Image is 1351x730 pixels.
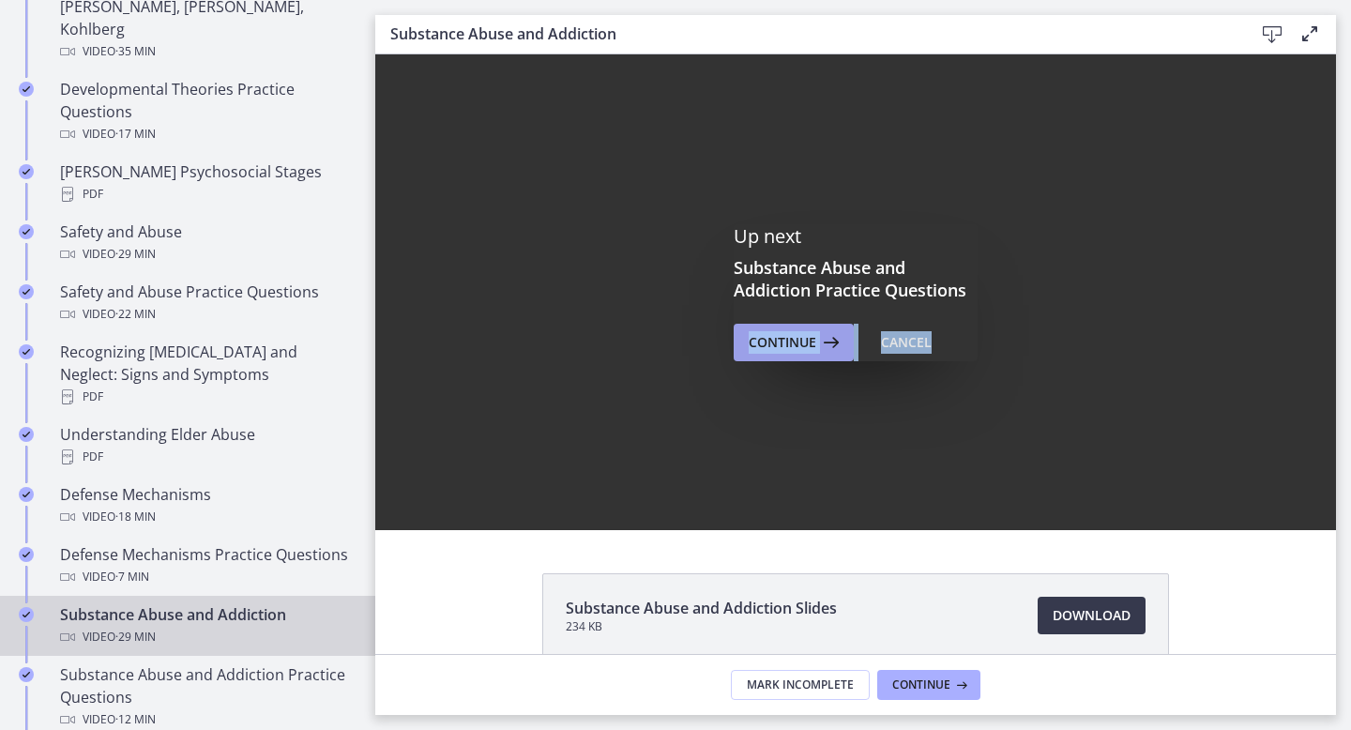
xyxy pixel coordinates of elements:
[19,284,34,299] i: Completed
[566,619,837,634] span: 234 KB
[881,331,932,354] div: Cancel
[866,324,947,361] button: Cancel
[734,256,978,301] h3: Substance Abuse and Addiction Practice Questions
[19,164,34,179] i: Completed
[19,344,34,359] i: Completed
[60,221,353,266] div: Safety and Abuse
[60,483,353,528] div: Defense Mechanisms
[1038,597,1146,634] a: Download
[60,281,353,326] div: Safety and Abuse Practice Questions
[60,341,353,408] div: Recognizing [MEDICAL_DATA] and Neglect: Signs and Symptoms
[731,670,870,700] button: Mark Incomplete
[115,506,156,528] span: · 18 min
[734,324,854,361] button: Continue
[115,123,156,145] span: · 17 min
[60,423,353,468] div: Understanding Elder Abuse
[734,224,978,249] p: Up next
[19,427,34,442] i: Completed
[60,303,353,326] div: Video
[60,40,353,63] div: Video
[60,243,353,266] div: Video
[19,607,34,622] i: Completed
[60,446,353,468] div: PDF
[115,243,156,266] span: · 29 min
[19,667,34,682] i: Completed
[60,123,353,145] div: Video
[60,160,353,205] div: [PERSON_NAME] Psychosocial Stages
[115,40,156,63] span: · 35 min
[749,331,816,354] span: Continue
[877,670,980,700] button: Continue
[60,566,353,588] div: Video
[60,603,353,648] div: Substance Abuse and Addiction
[390,23,1223,45] h3: Substance Abuse and Addiction
[60,386,353,408] div: PDF
[19,547,34,562] i: Completed
[60,183,353,205] div: PDF
[115,566,149,588] span: · 7 min
[19,224,34,239] i: Completed
[19,487,34,502] i: Completed
[892,677,950,692] span: Continue
[19,82,34,97] i: Completed
[60,543,353,588] div: Defense Mechanisms Practice Questions
[747,677,854,692] span: Mark Incomplete
[60,78,353,145] div: Developmental Theories Practice Questions
[115,303,156,326] span: · 22 min
[60,506,353,528] div: Video
[60,626,353,648] div: Video
[115,626,156,648] span: · 29 min
[1053,604,1131,627] span: Download
[566,597,837,619] span: Substance Abuse and Addiction Slides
